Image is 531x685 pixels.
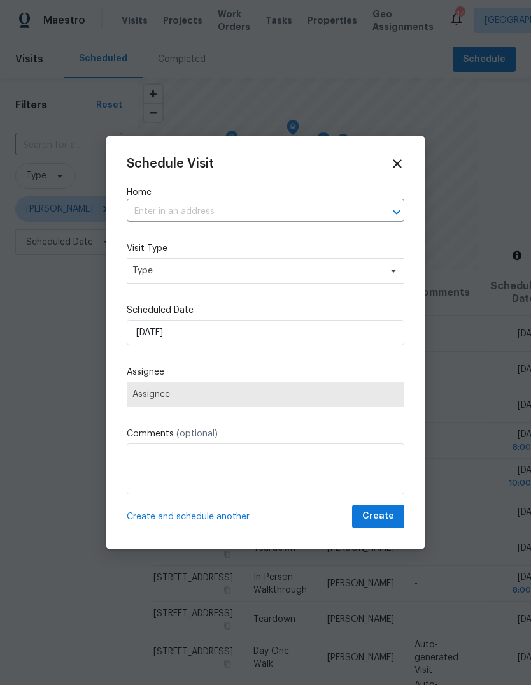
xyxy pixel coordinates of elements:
label: Home [127,186,404,199]
span: Close [390,157,404,171]
label: Comments [127,428,404,440]
label: Scheduled Date [127,304,404,317]
input: Enter in an address [127,202,369,222]
input: M/D/YYYY [127,320,404,345]
span: Create [362,508,394,524]
span: Assignee [132,389,399,400]
label: Visit Type [127,242,404,255]
span: Create and schedule another [127,510,250,523]
label: Assignee [127,366,404,379]
button: Create [352,505,404,528]
span: Schedule Visit [127,157,214,170]
button: Open [388,203,406,221]
span: (optional) [176,429,218,438]
span: Type [132,264,380,277]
